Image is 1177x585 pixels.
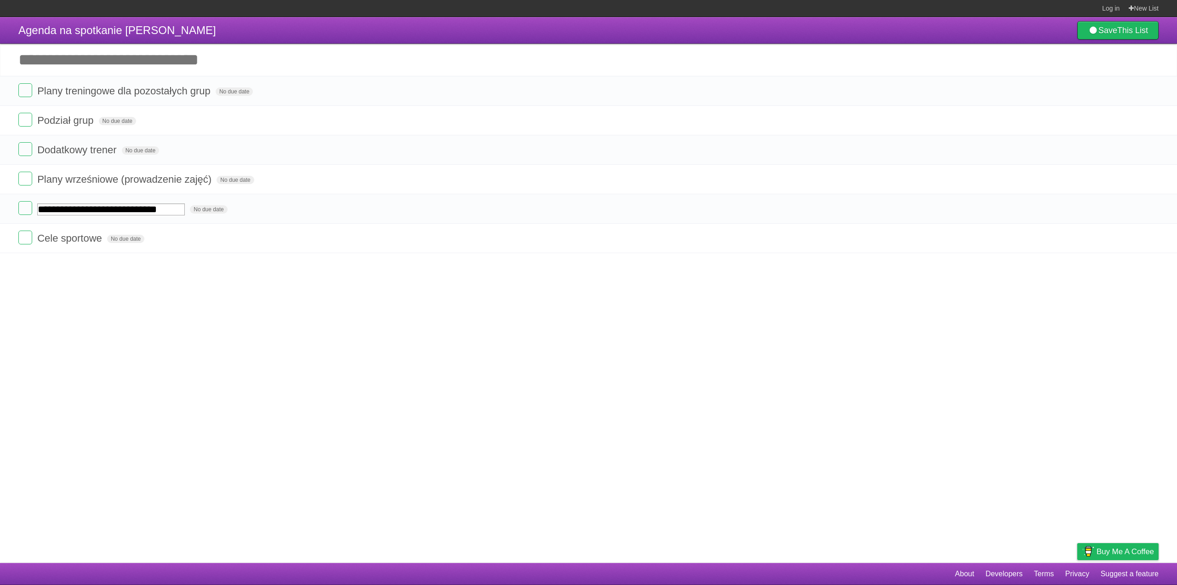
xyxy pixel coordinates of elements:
[37,174,214,185] span: Plany wrześniowe (prowadzenie zajęć)
[190,205,227,214] span: No due date
[18,172,32,185] label: Done
[216,87,253,96] span: No due date
[18,83,32,97] label: Done
[99,117,136,125] span: No due date
[1097,544,1154,560] span: Buy me a coffee
[122,146,159,155] span: No due date
[18,142,32,156] label: Done
[18,201,32,215] label: Done
[1034,565,1054,583] a: Terms
[985,565,1023,583] a: Developers
[18,113,32,127] label: Done
[217,176,254,184] span: No due date
[955,565,974,583] a: About
[107,235,144,243] span: No due date
[37,115,96,126] span: Podział grup
[37,232,104,244] span: Cele sportowe
[18,24,216,36] span: Agenda na spotkanie [PERSON_NAME]
[37,144,119,156] span: Dodatkowy trener
[1065,565,1089,583] a: Privacy
[1077,21,1159,40] a: SaveThis List
[37,85,213,97] span: Plany treningowe dla pozostałych grup
[1077,543,1159,560] a: Buy me a coffee
[1101,565,1159,583] a: Suggest a feature
[18,231,32,244] label: Done
[1082,544,1094,559] img: Buy me a coffee
[1117,26,1148,35] b: This List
